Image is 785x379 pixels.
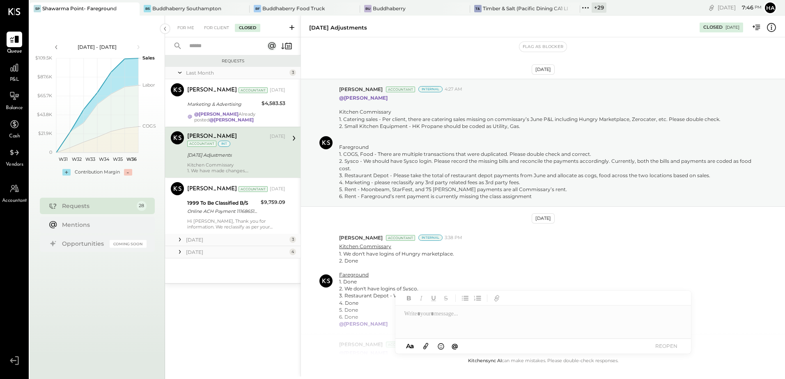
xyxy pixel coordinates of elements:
div: Accountant [386,342,415,347]
div: [DATE] [270,87,285,94]
div: [DATE] [270,186,285,192]
div: Kitchen Commissary [187,162,285,174]
button: Bold [404,293,414,304]
div: Opportunities [62,240,106,248]
text: W32 [72,156,82,162]
div: SP [34,5,41,12]
div: [DATE] [532,64,555,75]
div: [DATE] [186,249,287,256]
strong: @[PERSON_NAME] [339,321,388,327]
span: Balance [6,105,23,112]
span: @ [452,342,458,350]
button: Aa [404,342,417,351]
div: [DATE] [532,213,555,224]
button: Unordered List [460,293,471,304]
div: Last Month [186,69,287,76]
div: Contribution Margin [75,169,120,176]
text: W31 [58,156,67,162]
div: Coming Soon [110,240,147,248]
text: W36 [126,156,136,162]
div: Buddhaberry [373,5,406,12]
a: Balance [0,88,28,112]
div: 3 [289,236,296,243]
strong: @[PERSON_NAME] [209,117,254,123]
text: 0 [49,149,52,155]
div: 2. We don't have logins of Sysco. [339,285,662,292]
strong: @[PERSON_NAME] [339,350,388,356]
text: W33 [85,156,95,162]
div: Shawarma Point- Fareground [42,5,117,12]
div: 3 [289,69,296,76]
button: Italic [416,293,427,304]
div: - [124,169,132,176]
a: Accountant [0,181,28,205]
span: Vendors [6,161,23,169]
button: Underline [428,293,439,304]
span: 3:38 PM [445,235,462,241]
div: 2. Done [339,257,662,264]
button: Ordered List [472,293,483,304]
button: REOPEN [650,340,683,352]
span: 4:27 AM [445,86,462,93]
text: $21.9K [38,130,52,136]
div: 3. Restaurant Depot - We don't have class of stadium sales. It is showing under "Not specified". ... [339,292,662,299]
div: + [62,169,71,176]
div: Buddhaberry Food Truck [262,5,325,12]
div: Internal [418,235,443,241]
text: $43.8K [37,112,52,117]
a: Vendors [0,145,28,169]
div: 1. Done [339,278,662,285]
div: + 29 [592,2,606,13]
span: a [410,342,414,350]
div: T& [474,5,482,12]
div: 1999 To Be Classified B/S [187,199,258,207]
div: [DATE] [718,4,762,11]
div: [DATE] [270,133,285,140]
div: copy link [707,3,716,12]
div: Accountant [386,87,415,92]
div: [DATE] - [DATE] [62,43,132,50]
text: $109.5K [35,55,52,61]
u: Fareground [339,272,369,278]
div: $9,759.09 [261,198,285,206]
span: P&L [10,76,19,84]
text: W35 [113,156,123,162]
span: [PERSON_NAME] [339,341,383,348]
a: Queue [0,32,28,55]
div: [DATE] Adjustments [187,151,283,159]
div: Buddhaberry Southampton [152,5,221,12]
span: Accountant [2,197,27,205]
div: Kitchen Commissary 1. Catering sales - Per client, there are catering sales missing on commissary... [339,108,757,200]
div: Closed [235,24,260,32]
div: 6. Done [339,313,662,320]
a: P&L [0,60,28,84]
div: For Me [173,24,198,32]
text: $87.6K [37,74,52,80]
span: [PERSON_NAME] [339,234,383,241]
a: Cash [0,116,28,140]
span: Queue [7,48,22,55]
div: Accountant [239,87,268,93]
div: Timber & Salt (Pacific Dining CA1 LLC) [483,5,568,12]
div: 1. We have made changes. [187,168,285,174]
text: W34 [99,156,110,162]
button: Flag as Blocker [519,42,567,52]
text: COGS [142,123,156,129]
div: Closed [703,24,723,31]
div: [DATE] [725,25,739,30]
div: $4,583.53 [262,99,285,107]
text: $65.7K [37,93,52,98]
div: Accountant [187,141,216,147]
button: Add URL [491,293,502,304]
text: Labor [142,82,155,88]
div: 28 [137,201,147,211]
div: Marketing & Advertising [187,100,259,108]
div: Mentions [62,221,142,229]
div: BF [254,5,261,12]
u: Kitchen Commissary [339,243,391,249]
strong: @[PERSON_NAME] [194,111,239,117]
button: Strikethrough [441,293,451,304]
div: [PERSON_NAME] [187,132,237,141]
button: Ha [764,1,777,14]
div: Bu [364,5,372,12]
